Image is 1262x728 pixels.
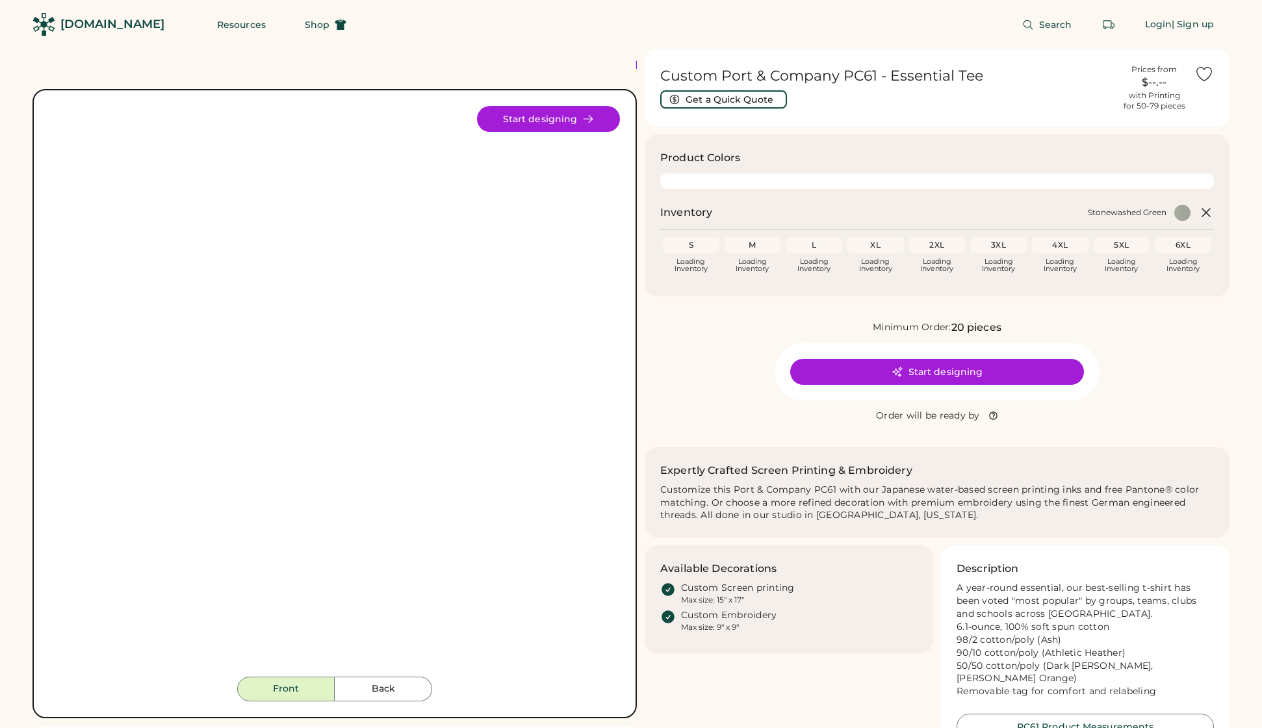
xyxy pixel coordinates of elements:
[660,484,1214,523] div: Customize this Port & Company PC61 with our Japanese water-based screen printing inks and free Pa...
[660,463,912,478] h2: Expertly Crafted Screen Printing & Embroidery
[1088,207,1166,218] div: Stonewashed Green
[1039,20,1072,29] span: Search
[957,561,1019,577] h3: Description
[660,150,740,166] h3: Product Colors
[665,240,717,250] div: S
[1131,64,1177,75] div: Prices from
[920,258,953,272] div: Loading Inventory
[859,258,892,272] div: Loading Inventory
[675,258,708,272] div: Loading Inventory
[477,106,620,132] button: Start designing
[49,106,620,677] img: PC61 - Stonewashed Green Front Image
[1007,12,1088,38] button: Search
[49,106,620,677] div: PC61 Style Image
[1096,240,1148,250] div: 5XL
[660,90,787,109] button: Get a Quick Quote
[736,258,769,272] div: Loading Inventory
[681,609,777,622] div: Custom Embroidery
[957,582,1214,698] div: A year-round essential, our best-selling t-shirt has been voted "most popular" by groups, teams, ...
[1035,240,1086,250] div: 4XL
[951,320,1001,335] div: 20 pieces
[1166,258,1200,272] div: Loading Inventory
[1122,75,1187,90] div: $--.--
[660,205,712,220] h2: Inventory
[912,240,963,250] div: 2XL
[873,321,951,334] div: Minimum Order:
[788,240,840,250] div: L
[1044,258,1077,272] div: Loading Inventory
[1105,258,1138,272] div: Loading Inventory
[201,12,281,38] button: Resources
[660,67,1114,85] h1: Custom Port & Company PC61 - Essential Tee
[973,240,1024,250] div: 3XL
[681,622,739,632] div: Max size: 9" x 9"
[1145,18,1172,31] div: Login
[1124,90,1185,111] div: with Printing for 50-79 pieces
[797,258,831,272] div: Loading Inventory
[305,20,329,29] span: Shop
[681,582,795,595] div: Custom Screen printing
[32,13,55,36] img: Rendered Logo - Screens
[727,240,779,250] div: M
[635,57,747,74] div: FREE SHIPPING
[60,16,164,32] div: [DOMAIN_NAME]
[876,409,980,422] div: Order will be ready by
[289,12,362,38] button: Shop
[1157,240,1209,250] div: 6XL
[982,258,1015,272] div: Loading Inventory
[1096,12,1122,38] button: Retrieve an order
[237,677,335,701] button: Front
[1172,18,1214,31] div: | Sign up
[790,359,1084,385] button: Start designing
[660,561,777,577] h3: Available Decorations
[681,595,744,605] div: Max size: 15" x 17"
[850,240,901,250] div: XL
[335,677,432,701] button: Back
